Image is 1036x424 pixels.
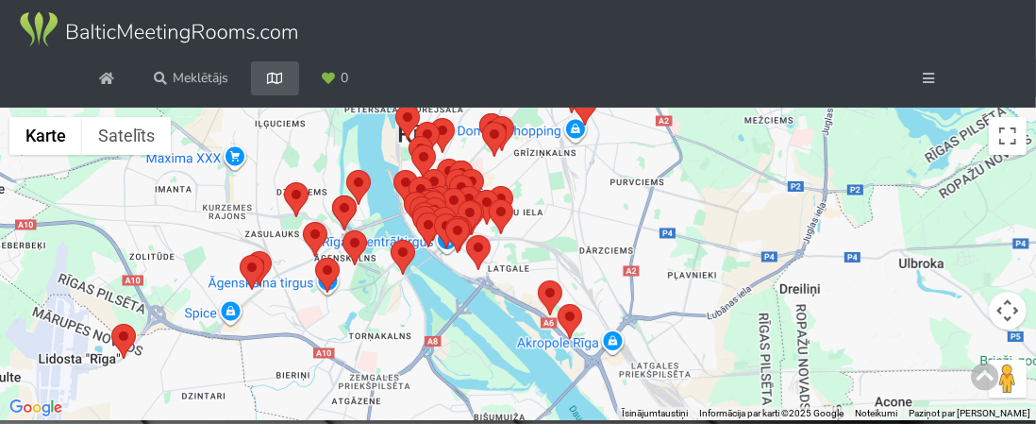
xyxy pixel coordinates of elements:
button: Rādīt ielu karti [9,117,82,155]
button: Kartes kameras vadīklas [989,292,1027,330]
span: Informācija par karti ©2025 Google [699,408,844,418]
span: 0 [342,72,349,85]
a: Meklētājs [141,61,242,95]
button: Velciet cilvēciņa ikonu kartē, lai atvērtu ielas attēlu. [989,360,1027,398]
button: Īsinājumtaustiņi [622,407,688,420]
img: Baltic Meeting Rooms [17,10,300,49]
a: Noteikumi [855,408,897,418]
button: Pārslēgt pilnekrāna skatu [989,117,1027,155]
a: Apgabala atvēršana pakalpojumā Google Maps (tiks atvērts jauns logs) [5,396,67,420]
button: Rādīt satelīta fotogrāfisko datu bāzi [82,117,171,155]
a: Paziņot par [PERSON_NAME] [909,408,1030,418]
img: Google [5,396,67,420]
